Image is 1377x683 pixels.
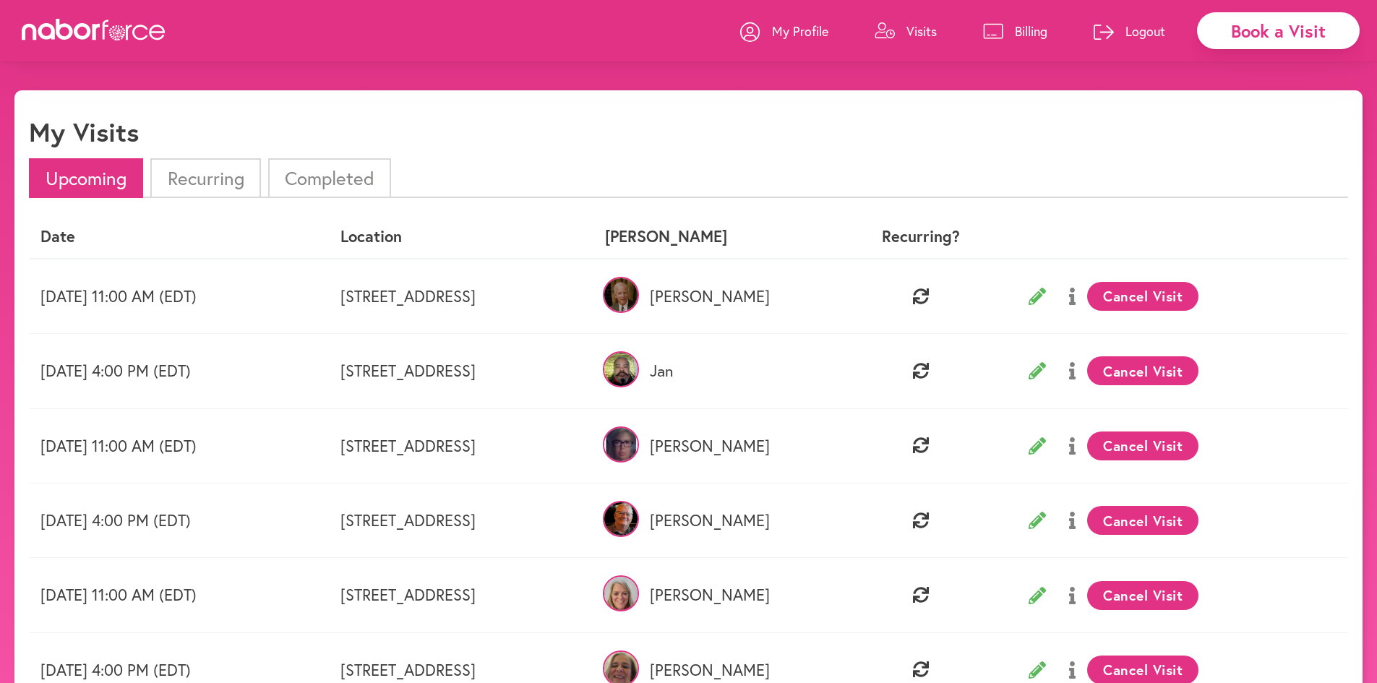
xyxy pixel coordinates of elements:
[1197,12,1360,49] div: Book a Visit
[329,408,593,483] td: [STREET_ADDRESS]
[1087,431,1199,460] button: Cancel Visit
[268,158,391,198] li: Completed
[740,9,828,53] a: My Profile
[1125,22,1165,40] p: Logout
[875,9,937,53] a: Visits
[329,334,593,408] td: [STREET_ADDRESS]
[603,501,639,537] img: xTBhpFB5TE61di3FzC8X
[603,575,639,611] img: xs9lp5ySWqQbLX7gf59S
[1087,506,1199,535] button: Cancel Visit
[1087,356,1199,385] button: Cancel Visit
[603,351,639,387] img: AYLkkhyBQLqLBtzhxy7X
[1087,581,1199,610] button: Cancel Visit
[906,22,937,40] p: Visits
[605,511,825,530] p: [PERSON_NAME]
[605,661,825,679] p: [PERSON_NAME]
[29,259,329,334] td: [DATE] 11:00 AM (EDT)
[329,215,593,258] th: Location
[772,22,828,40] p: My Profile
[603,277,639,313] img: 345Njiy8Sba5zXSUqsEm
[329,259,593,334] td: [STREET_ADDRESS]
[1087,282,1199,311] button: Cancel Visit
[1094,9,1165,53] a: Logout
[29,483,329,557] td: [DATE] 4:00 PM (EDT)
[150,158,260,198] li: Recurring
[605,585,825,604] p: [PERSON_NAME]
[605,437,825,455] p: [PERSON_NAME]
[1015,22,1047,40] p: Billing
[593,215,836,258] th: [PERSON_NAME]
[329,483,593,557] td: [STREET_ADDRESS]
[603,426,639,463] img: nbil7nzJRMOxsXNodhN1
[29,334,329,408] td: [DATE] 4:00 PM (EDT)
[29,558,329,632] td: [DATE] 11:00 AM (EDT)
[329,558,593,632] td: [STREET_ADDRESS]
[29,408,329,483] td: [DATE] 11:00 AM (EDT)
[29,116,139,147] h1: My Visits
[836,215,1005,258] th: Recurring?
[983,9,1047,53] a: Billing
[29,215,329,258] th: Date
[29,158,143,198] li: Upcoming
[605,287,825,306] p: [PERSON_NAME]
[605,361,825,380] p: Jan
